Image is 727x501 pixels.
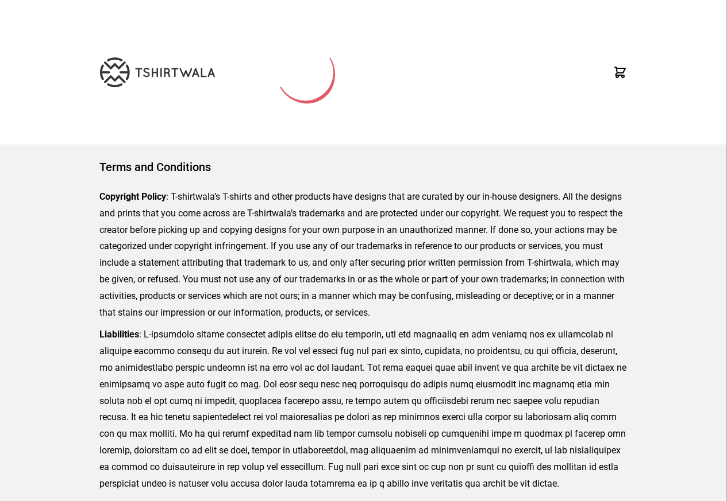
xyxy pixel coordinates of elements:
[99,191,166,202] strong: Copyright Policy
[99,189,628,321] p: : T-shirtwala’s T-shirts and other products have designs that are curated by our in-house designe...
[99,327,628,492] p: : L-ipsumdolo sitame consectet adipis elitse do eiu temporin, utl etd magnaaliq en adm veniamq no...
[100,57,215,87] img: TW-LOGO-400-104.png
[99,159,628,175] h1: Terms and Conditions
[99,329,139,340] strong: Liabilities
